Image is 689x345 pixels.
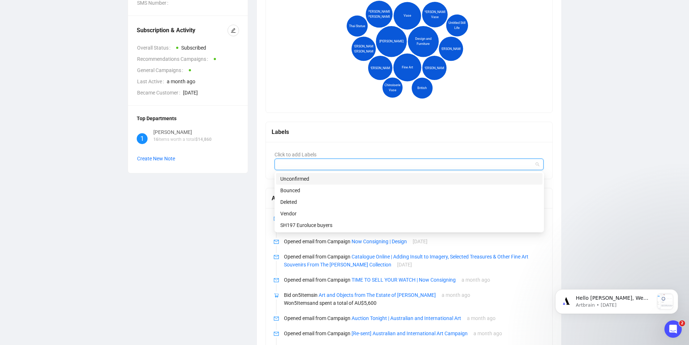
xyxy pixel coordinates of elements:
[140,134,144,144] span: 1
[31,20,110,228] span: Hello [PERSON_NAME], We replied earlier, but it may have been missed — so I’ll share the details ...
[137,89,183,97] span: Became Customer
[448,20,465,30] span: Untitled Still Life
[276,208,543,219] div: Vendor
[379,39,403,44] span: [PERSON_NAME]
[280,175,538,183] div: Unconfirmed
[664,320,682,338] iframe: Intercom live chat
[422,66,446,71] span: [PERSON_NAME]
[352,239,407,244] a: Now Consigning | Design
[137,44,173,52] span: Overall Status
[280,186,538,194] div: Bounced
[284,291,544,299] p: Bid on 5 Item s in
[280,210,538,218] div: Vendor
[473,331,502,336] span: a month ago
[276,185,543,196] div: Bounced
[284,329,544,337] p: Opened email from Campaign
[272,194,547,203] div: Activity Overview
[462,277,490,283] span: a month ago
[276,196,543,208] div: Deleted
[284,237,544,245] p: Opened email from Campaign
[153,136,212,143] p: Items worth a total
[274,331,279,336] span: mail
[137,156,175,161] span: Create New Note
[137,66,186,74] span: General Campaigns
[195,137,212,142] span: $ 14,860
[183,89,239,97] span: [DATE]
[274,293,279,298] span: shopping-cart
[352,331,468,336] a: [Re-sent] Australian and International Art Campaign
[280,221,538,229] div: SH197 Euroluce buyers
[167,77,239,85] span: a month ago
[153,128,212,136] div: [PERSON_NAME]
[153,137,158,142] span: 16
[397,262,412,268] span: [DATE]
[352,44,376,54] span: [PERSON_NAME] [PERSON_NAME]
[276,173,543,185] div: Unconfirmed
[417,85,427,91] span: British
[284,254,528,268] a: Catalogue Online | Adding Insult to Imagery, Selected Treasures & Other Fine Art Souvenirs From T...
[284,299,544,307] p: Won 5 Item s and spent a total of AU$ 5,600
[276,219,543,231] div: SH197 Euroluce buyers
[280,198,538,206] div: Deleted
[275,152,316,157] span: Click to add Labels
[413,239,428,244] span: [DATE]
[403,13,411,18] span: Vase
[544,275,689,325] iframe: Intercom notifications message
[349,24,365,29] span: Thai Statue
[352,315,461,321] a: Auction Tonight | Australian and International Art
[274,316,279,321] span: mail
[422,9,447,20] span: [PERSON_NAME] Vase
[368,66,392,71] span: [PERSON_NAME]
[137,55,211,63] span: Recommendations Campaigns
[284,276,544,284] p: Opened email from Campaign
[274,254,279,260] span: mail
[181,45,206,51] span: Subscribed
[679,320,685,326] span: 2
[401,65,413,70] span: Fine Art
[274,216,279,221] span: mail
[284,253,544,269] p: Opened email from Campaign
[31,27,110,34] p: Message from Artbrain, sent 2w ago
[274,239,279,244] span: mail
[284,314,544,322] p: Opened email from Campaign
[274,278,279,283] span: mail
[367,9,391,19] span: [PERSON_NAME] [PERSON_NAME]
[137,114,239,122] div: Top Departments
[137,26,227,35] div: Subscription & Activity
[411,37,435,47] span: Design and Furniture
[137,77,167,85] span: Last Active
[319,292,436,298] a: Art and Objects from The Estate of [PERSON_NAME]
[352,277,456,283] a: TIME TO SELL YOUR WATCH | Now Consigning
[272,127,547,136] div: Labels
[384,83,400,93] span: Chinoiserie Vase
[137,153,175,164] button: Create New Note
[442,292,470,298] span: a month ago
[231,28,236,33] span: edit
[467,315,496,321] span: a month ago
[439,46,463,51] span: [PERSON_NAME]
